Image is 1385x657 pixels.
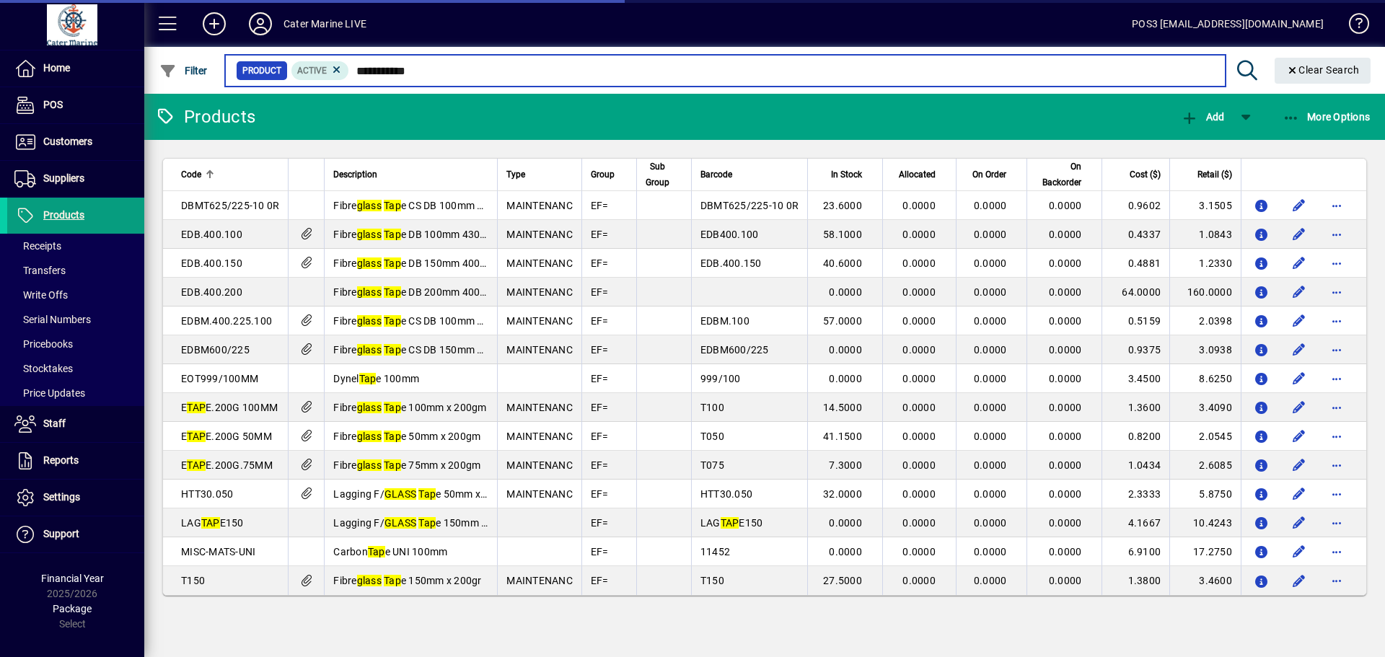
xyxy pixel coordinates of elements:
span: MAINTENANC [506,257,573,269]
span: Active [297,66,327,76]
span: 0.0000 [902,488,936,500]
div: Group [591,167,628,182]
span: 0.0000 [829,286,862,298]
button: Add [1177,104,1228,130]
span: 11452 [700,546,730,557]
span: 0.0000 [902,257,936,269]
span: Stocktakes [14,363,73,374]
em: Tap [384,575,401,586]
span: Carbon e UNI 100mm [333,546,447,557]
span: T050 [700,431,724,442]
div: On Order [965,167,1020,182]
span: MAINTENANC [506,431,573,442]
em: Tap [359,373,377,384]
span: EF= [591,546,609,557]
button: More options [1325,338,1348,361]
span: 0.0000 [902,286,936,298]
a: Write Offs [7,283,144,307]
span: 0.0000 [974,488,1007,500]
span: 0.0000 [1049,431,1082,442]
span: 0.0000 [902,431,936,442]
button: More options [1325,309,1348,332]
td: 8.6250 [1169,364,1241,393]
span: 0.0000 [902,402,936,413]
em: glass [357,459,382,471]
em: glass [357,315,382,327]
td: 3.4500 [1102,364,1169,393]
span: 0.0000 [1049,373,1082,384]
em: glass [357,575,382,586]
span: T100 [700,402,724,413]
em: Tap [418,488,436,500]
td: 3.0938 [1169,335,1241,364]
td: 3.1505 [1169,191,1241,220]
span: Dynel e 100mm [333,373,419,384]
button: More options [1325,223,1348,246]
span: 0.0000 [974,229,1007,240]
div: Barcode [700,167,799,182]
span: Fibre e DB 150mm 400gm [333,257,495,269]
em: glass [357,402,382,413]
a: Serial Numbers [7,307,144,332]
em: glass [357,200,382,211]
span: 0.0000 [1049,286,1082,298]
span: EF= [591,488,609,500]
em: glass [357,344,382,356]
button: More options [1325,482,1348,506]
span: 0.0000 [902,517,936,529]
a: Customers [7,124,144,160]
span: 0.0000 [829,517,862,529]
button: More options [1325,425,1348,448]
span: MAINTENANC [506,315,573,327]
span: EDB.400.100 [181,229,242,240]
button: Clear [1275,58,1371,84]
button: Filter [156,58,211,84]
button: Edit [1288,281,1311,304]
span: EOT999/100MM [181,373,258,384]
button: Edit [1288,223,1311,246]
span: HTT30.050 [181,488,233,500]
span: 0.0000 [974,344,1007,356]
span: E E.200G.75MM [181,459,273,471]
a: Staff [7,406,144,442]
div: Type [506,167,573,182]
button: Profile [237,11,283,37]
span: MAINTENANC [506,344,573,356]
span: MAINTENANC [506,459,573,471]
span: Home [43,62,70,74]
span: Product [242,63,281,78]
button: More options [1325,454,1348,477]
button: Add [191,11,237,37]
button: More options [1325,194,1348,217]
span: E E.200G 50MM [181,431,272,442]
button: Edit [1288,396,1311,419]
span: Filter [159,65,208,76]
td: 0.5159 [1102,307,1169,335]
button: Edit [1288,367,1311,390]
td: 0.9602 [1102,191,1169,220]
span: 14.5000 [823,402,862,413]
span: 23.6000 [823,200,862,211]
span: 7.3000 [829,459,862,471]
span: 0.0000 [974,402,1007,413]
mat-chip: Activation Status: Active [291,61,349,80]
a: Stocktakes [7,356,144,381]
div: On Backorder [1036,159,1094,190]
em: GLASS [384,488,416,500]
button: More options [1325,281,1348,304]
em: Tap [384,286,401,298]
span: 0.0000 [1049,575,1082,586]
span: On Order [972,167,1006,182]
span: Package [53,603,92,614]
span: Fibre e CS DB 100mm 600/225g [333,200,523,211]
span: 0.0000 [974,546,1007,557]
em: Tap [384,229,401,240]
span: 0.0000 [974,431,1007,442]
span: Suppliers [43,172,84,184]
div: In Stock [817,167,875,182]
span: 0.0000 [1049,315,1082,327]
span: DBMT625/225-10 0R [700,200,799,211]
span: Group [591,167,615,182]
a: Transfers [7,258,144,283]
span: EF= [591,257,609,269]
